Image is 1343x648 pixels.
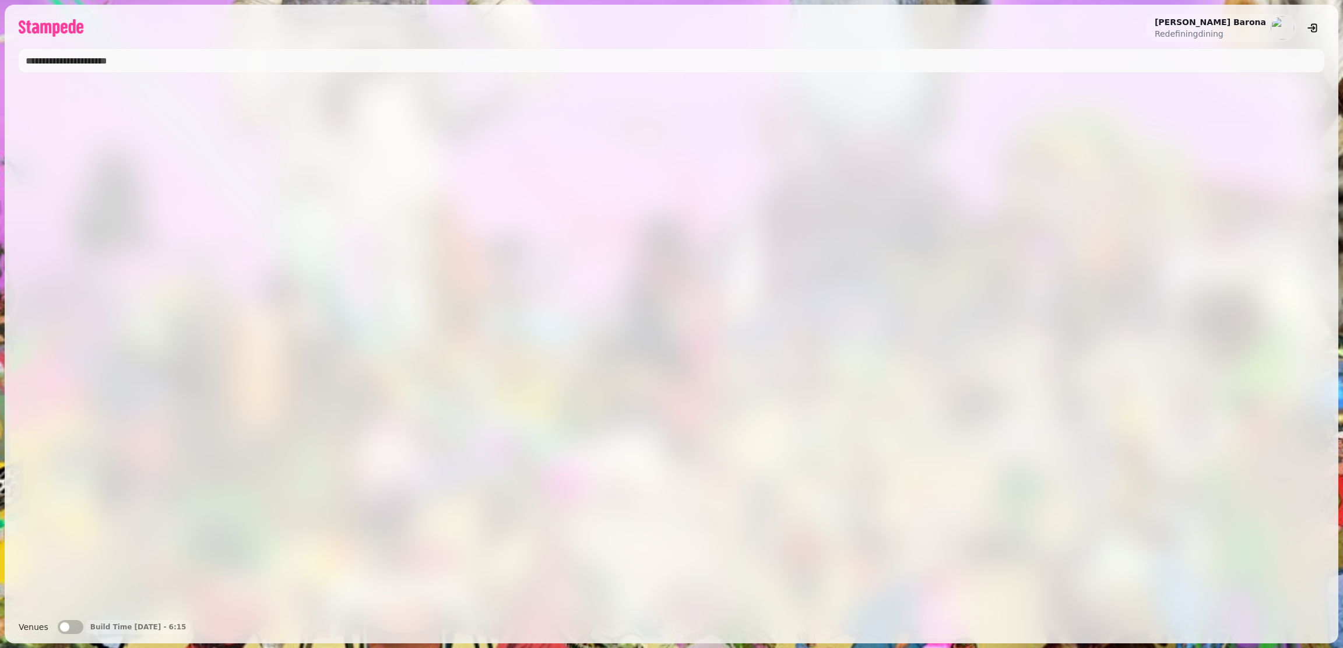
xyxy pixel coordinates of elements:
[1155,28,1266,40] p: Redefiningdining
[1155,16,1266,28] h2: [PERSON_NAME] Barona
[1271,16,1294,40] img: aHR0cHM6Ly93d3cuZ3JhdmF0YXIuY29tL2F2YXRhci9hMGJkNmQxOTAyMDQxZjkwMDk1Y2I5Y2QyMzBjMTYyMD9zPTE1MCZkP...
[19,19,83,37] img: logo
[1301,16,1324,40] button: logout
[90,622,187,632] p: Build Time [DATE] - 6:15
[19,620,48,634] label: Venues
